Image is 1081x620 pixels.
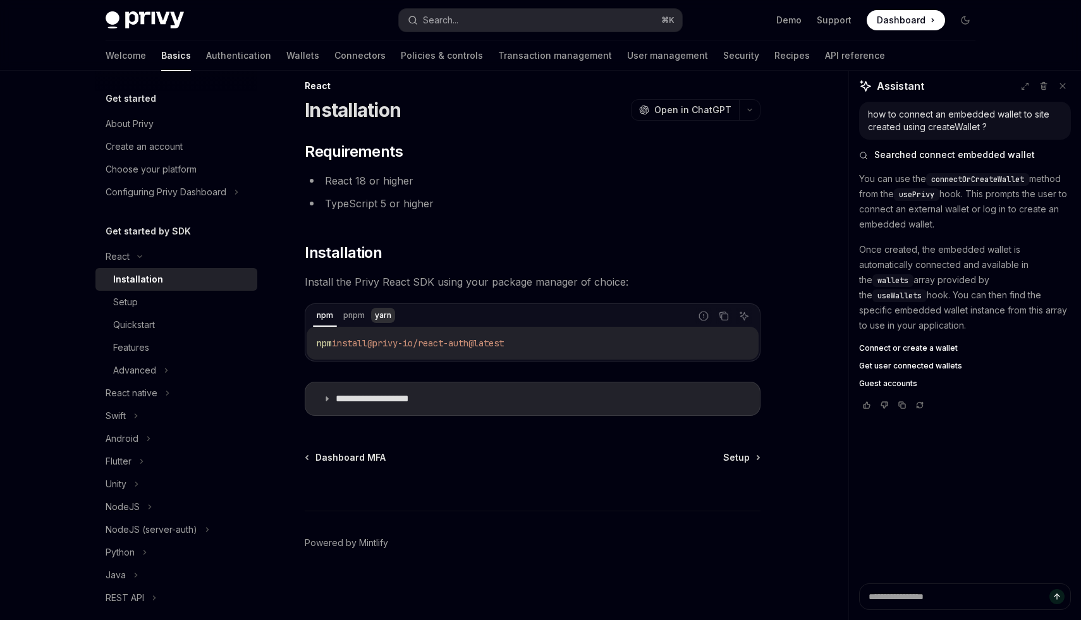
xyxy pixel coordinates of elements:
a: Choose your platform [95,158,257,181]
span: Get user connected wallets [859,361,962,371]
div: Choose your platform [106,162,197,177]
a: Guest accounts [859,379,1071,389]
span: Dashboard MFA [315,451,386,464]
span: connectOrCreateWallet [931,174,1024,185]
button: Send message [1049,589,1065,604]
a: Create an account [95,135,257,158]
div: React [106,249,130,264]
div: About Privy [106,116,154,131]
div: Configuring Privy Dashboard [106,185,226,200]
a: Policies & controls [401,40,483,71]
span: Installation [305,243,382,263]
div: Flutter [106,454,131,469]
span: @privy-io/react-auth@latest [367,337,504,349]
span: usePrivy [899,190,934,200]
div: yarn [371,308,395,323]
a: Security [723,40,759,71]
li: React 18 or higher [305,172,760,190]
p: You can use the method from the hook. This prompts the user to connect an external wallet or log ... [859,171,1071,232]
li: TypeScript 5 or higher [305,195,760,212]
a: Welcome [106,40,146,71]
h5: Get started by SDK [106,224,191,239]
div: Installation [113,272,163,287]
a: Get user connected wallets [859,361,1071,371]
a: Powered by Mintlify [305,537,388,549]
a: Features [95,336,257,359]
a: API reference [825,40,885,71]
span: Searched connect embedded wallet [874,149,1035,161]
div: NodeJS [106,499,140,514]
div: Create an account [106,139,183,154]
div: how to connect an embedded wallet to site created using createWallet ? [868,108,1062,133]
a: Dashboard MFA [306,451,386,464]
button: Ask AI [736,308,752,324]
span: Setup [723,451,750,464]
a: Setup [723,451,759,464]
span: install [332,337,367,349]
div: Features [113,340,149,355]
div: Java [106,568,126,583]
div: Advanced [113,363,156,378]
a: Dashboard [867,10,945,30]
span: Assistant [877,78,924,94]
span: Install the Privy React SDK using your package manager of choice: [305,273,760,291]
span: Requirements [305,142,403,162]
a: Connectors [334,40,386,71]
a: Quickstart [95,313,257,336]
button: Open in ChatGPT [631,99,739,121]
span: Dashboard [877,14,925,27]
span: Connect or create a wallet [859,343,958,353]
div: Python [106,545,135,560]
div: npm [313,308,337,323]
button: Copy the contents from the code block [716,308,732,324]
a: Transaction management [498,40,612,71]
span: wallets [877,276,908,286]
div: Android [106,431,138,446]
button: Search...⌘K [399,9,682,32]
div: Swift [106,408,126,423]
a: Authentication [206,40,271,71]
div: Unity [106,477,126,492]
h1: Installation [305,99,401,121]
a: Basics [161,40,191,71]
span: Open in ChatGPT [654,104,731,116]
button: Report incorrect code [695,308,712,324]
img: dark logo [106,11,184,29]
a: About Privy [95,112,257,135]
div: REST API [106,590,144,605]
h5: Get started [106,91,156,106]
div: React native [106,386,157,401]
div: Search... [423,13,458,28]
button: Toggle dark mode [955,10,975,30]
span: npm [317,337,332,349]
a: User management [627,40,708,71]
a: Connect or create a wallet [859,343,1071,353]
a: Support [817,14,852,27]
a: Recipes [774,40,810,71]
a: Installation [95,268,257,291]
div: Setup [113,295,138,310]
div: NodeJS (server-auth) [106,522,197,537]
span: Guest accounts [859,379,917,389]
div: pnpm [339,308,369,323]
span: useWallets [877,291,922,301]
a: Setup [95,291,257,313]
div: React [305,80,760,92]
a: Wallets [286,40,319,71]
span: ⌘ K [661,15,675,25]
a: Demo [776,14,802,27]
div: Quickstart [113,317,155,332]
p: Once created, the embedded wallet is automatically connected and available in the array provided ... [859,242,1071,333]
button: Searched connect embedded wallet [859,149,1071,161]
